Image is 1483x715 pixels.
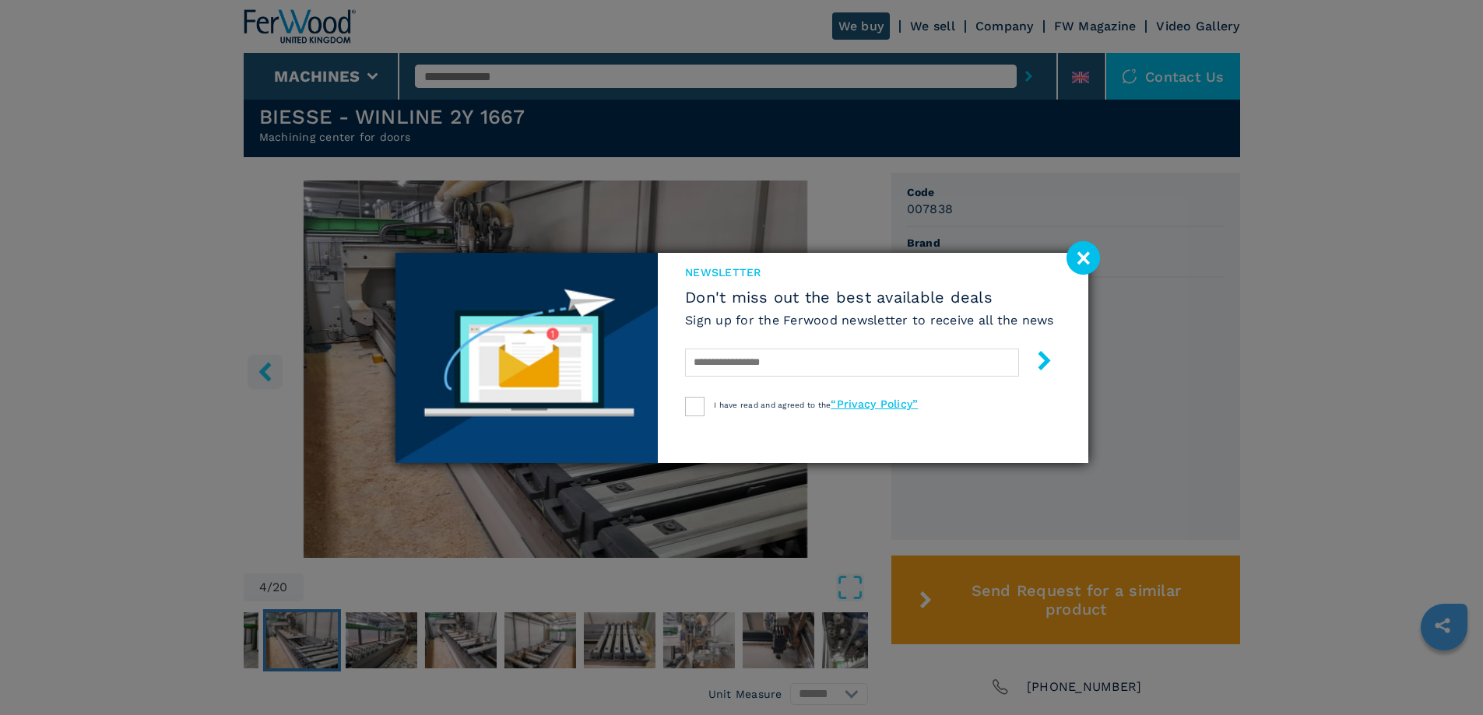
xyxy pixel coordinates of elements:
[685,288,1054,307] span: Don't miss out the best available deals
[714,401,918,409] span: I have read and agreed to the
[685,265,1054,280] span: newsletter
[1019,345,1054,381] button: submit-button
[395,253,659,463] img: Newsletter image
[685,311,1054,329] h6: Sign up for the Ferwood newsletter to receive all the news
[831,398,918,410] a: “Privacy Policy”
